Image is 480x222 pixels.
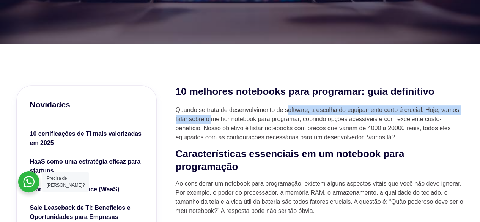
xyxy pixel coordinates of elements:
p: Ao considerar um notebook para programação, existem alguns aspectos vitais que você não deve igno... [176,179,464,216]
a: 10 certificações de TI mais valorizadas em 2025 [30,129,143,150]
strong: Características essenciais em um notebook para programação [176,148,404,172]
a: HaaS como uma estratégia eficaz para startups [30,157,143,177]
h3: Novidades [30,99,143,110]
div: Widget de chat [343,125,480,222]
p: Quando se trata de desenvolvimento de software, a escolha do equipamento certo é crucial. Hoje, v... [176,105,464,142]
iframe: Chat Widget [343,125,480,222]
h2: 10 melhores notebooks para programar: guia definitivo [176,85,464,98]
span: Precisa de [PERSON_NAME]? [47,176,85,188]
